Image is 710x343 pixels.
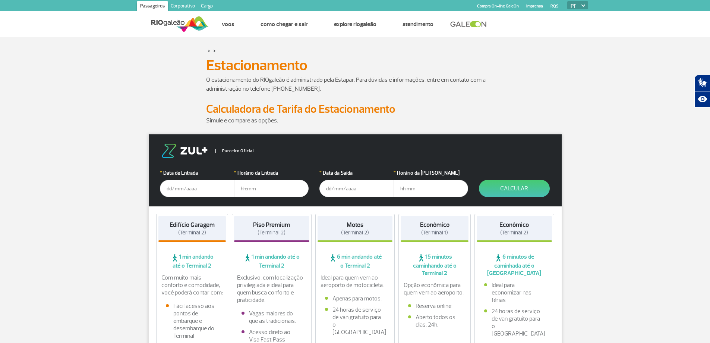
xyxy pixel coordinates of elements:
input: dd/mm/aaaa [160,180,234,197]
a: > [208,46,210,55]
li: 24 horas de serviço de van gratuito para o [GEOGRAPHIC_DATA] [325,306,385,336]
strong: Econômico [499,221,529,229]
button: Abrir recursos assistivos. [694,91,710,107]
p: Com muito mais conforto e comodidade, você poderá contar com: [161,274,223,296]
li: Vagas maiores do que as tradicionais. [242,310,302,325]
a: Voos [222,21,234,28]
p: Ideal para quem vem ao aeroporto de motocicleta. [321,274,390,289]
h1: Estacionamento [206,59,504,72]
input: hh:mm [394,180,468,197]
input: hh:mm [234,180,309,197]
li: Ideal para economizar nas férias [484,281,545,304]
li: Reserva online [408,302,461,310]
input: dd/mm/aaaa [319,180,394,197]
div: Plugin de acessibilidade da Hand Talk. [694,75,710,107]
a: Cargo [198,1,216,13]
p: O estacionamento do RIOgaleão é administrado pela Estapar. Para dúvidas e informações, entre em c... [206,75,504,93]
strong: Econômico [420,221,449,229]
li: Apenas para motos. [325,295,385,302]
a: Corporativo [168,1,198,13]
label: Horário da Entrada [234,169,309,177]
li: Aberto todos os dias, 24h. [408,314,461,328]
button: Calcular [479,180,550,197]
span: 6 minutos de caminhada até o [GEOGRAPHIC_DATA] [477,253,552,277]
h2: Calculadora de Tarifa do Estacionamento [206,102,504,116]
label: Horário da [PERSON_NAME] [394,169,468,177]
a: Passageiros [137,1,168,13]
a: Atendimento [403,21,433,28]
span: 1 min andando até o Terminal 2 [234,253,309,269]
span: (Terminal 2) [258,229,285,236]
a: RQS [550,4,559,9]
label: Data da Saída [319,169,394,177]
span: (Terminal 2) [341,229,369,236]
strong: Edifício Garagem [170,221,215,229]
li: 24 horas de serviço de van gratuito para o [GEOGRAPHIC_DATA] [484,308,545,337]
li: Fácil acesso aos pontos de embarque e desembarque do Terminal [166,302,219,340]
a: > [213,46,216,55]
img: logo-zul.png [160,144,209,158]
a: Explore RIOgaleão [334,21,376,28]
span: 6 min andando até o Terminal 2 [318,253,393,269]
a: Compra On-line GaleOn [477,4,519,9]
a: Imprensa [526,4,543,9]
span: (Terminal 1) [421,229,448,236]
p: Exclusivo, com localização privilegiada e ideal para quem busca conforto e praticidade. [237,274,306,304]
span: 15 minutos caminhando até o Terminal 2 [401,253,468,277]
span: 1 min andando até o Terminal 2 [158,253,226,269]
label: Data de Entrada [160,169,234,177]
p: Opção econômica para quem vem ao aeroporto. [404,281,466,296]
strong: Piso Premium [253,221,290,229]
span: (Terminal 2) [178,229,206,236]
button: Abrir tradutor de língua de sinais. [694,75,710,91]
strong: Motos [347,221,363,229]
a: Como chegar e sair [261,21,308,28]
span: Parceiro Oficial [215,149,254,153]
span: (Terminal 2) [500,229,528,236]
p: Simule e compare as opções. [206,116,504,125]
